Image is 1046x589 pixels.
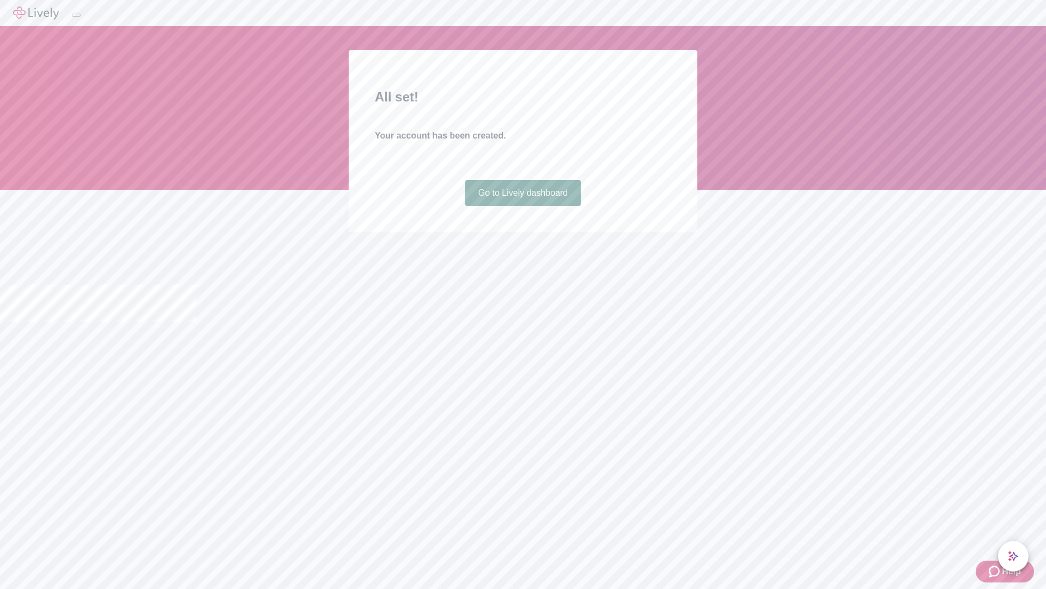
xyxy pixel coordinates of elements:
[1008,551,1019,562] svg: Lively AI Assistant
[375,129,671,142] h4: Your account has been created.
[465,180,581,206] a: Go to Lively dashboard
[989,565,1002,578] svg: Zendesk support icon
[1002,565,1021,578] span: Help
[72,14,81,17] button: Log out
[13,7,59,20] img: Lively
[998,541,1029,572] button: chat
[375,87,671,107] h2: All set!
[976,561,1034,582] button: Zendesk support iconHelp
